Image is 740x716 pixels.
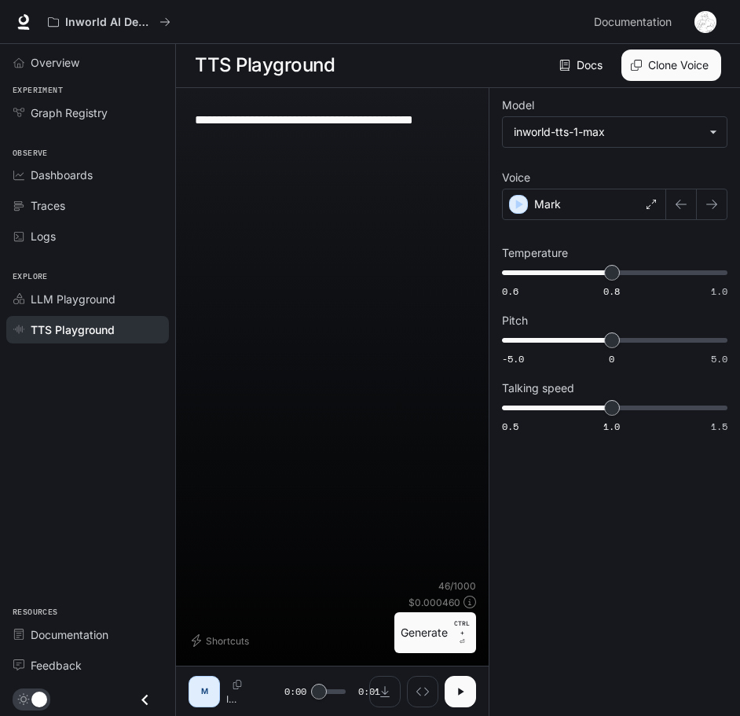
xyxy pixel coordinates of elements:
div: inworld-tts-1-max [514,124,702,140]
button: Inspect [407,676,438,707]
span: 5.0 [711,352,727,365]
button: Download audio [369,676,401,707]
p: I have a really good spawn as you can see [226,692,247,706]
button: Clone Voice [621,50,721,81]
span: Dashboards [31,167,93,183]
span: 1.5 [711,420,727,433]
button: All workspaces [41,6,178,38]
a: Graph Registry [6,99,169,127]
span: TTS Playground [31,321,115,338]
span: Traces [31,197,65,214]
span: Feedback [31,657,82,674]
span: 0.5 [502,420,518,433]
a: Dashboards [6,161,169,189]
a: Feedback [6,652,169,679]
a: Traces [6,192,169,219]
a: LLM Playground [6,285,169,313]
p: $ 0.000460 [408,596,460,609]
p: ⏎ [454,619,470,647]
p: Talking speed [502,383,574,394]
a: Overview [6,49,169,76]
a: Documentation [6,621,169,648]
p: Mark [534,196,561,212]
span: 0:00 [284,684,306,699]
button: GenerateCTRL +⏎ [394,612,476,653]
div: M [192,679,217,704]
span: Graph Registry [31,105,108,121]
button: Copy Voice ID [226,680,248,689]
span: 0.8 [603,285,620,298]
span: 1.0 [711,285,727,298]
span: Dark mode toggle [31,690,47,707]
p: Voice [502,172,530,183]
p: Temperature [502,248,568,259]
p: CTRL + [454,619,470,637]
span: Overview [31,54,79,71]
span: 0 [609,352,614,365]
span: Documentation [31,626,108,643]
p: Model [502,100,534,111]
a: Docs [556,50,609,81]
span: LLM Playground [31,291,115,307]
span: 0:01 [358,684,380,699]
div: inworld-tts-1-max [503,117,727,147]
a: TTS Playground [6,316,169,343]
img: User avatar [694,11,716,33]
button: User avatar [690,6,721,38]
button: Shortcuts [189,628,255,653]
a: Documentation [588,6,683,38]
span: Documentation [594,13,672,32]
p: Inworld AI Demos [65,16,153,29]
span: Logs [31,228,56,244]
a: Logs [6,222,169,250]
button: Close drawer [127,684,163,716]
span: 0.6 [502,285,518,298]
span: 1.0 [603,420,620,433]
p: 46 / 1000 [438,579,476,593]
span: -5.0 [502,352,524,365]
h1: TTS Playground [195,50,335,81]
p: Pitch [502,315,528,326]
